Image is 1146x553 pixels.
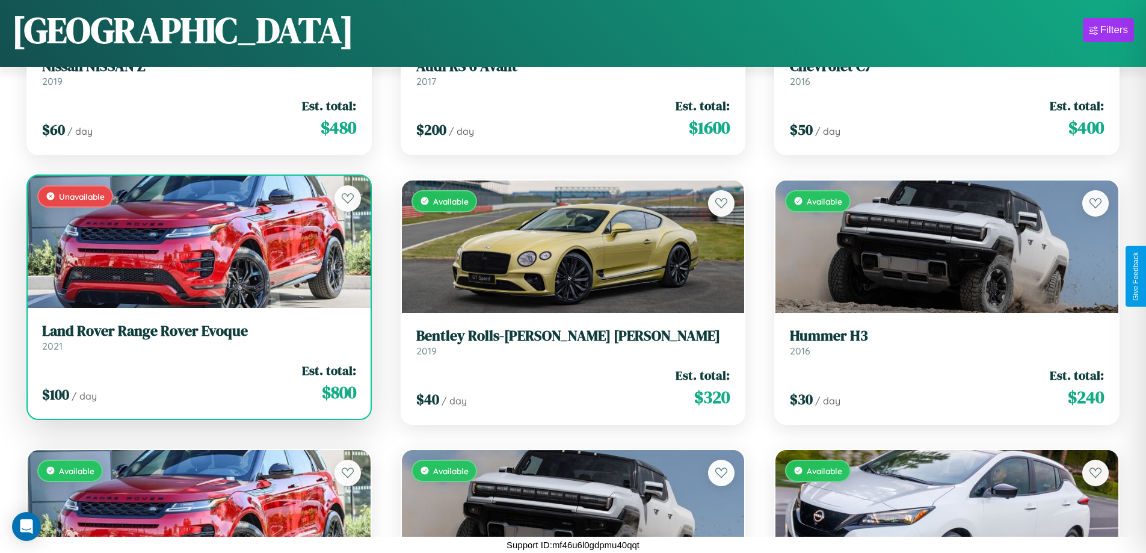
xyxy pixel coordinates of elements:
h1: [GEOGRAPHIC_DATA] [12,5,354,55]
a: Nissan NISSAN Z2019 [42,58,356,87]
span: 2021 [42,340,63,352]
span: 2017 [416,75,436,87]
a: Bentley Rolls-[PERSON_NAME] [PERSON_NAME]2019 [416,327,730,357]
h3: Land Rover Range Rover Evoque [42,323,356,340]
span: $ 800 [322,380,356,404]
span: Est. total: [302,362,356,379]
div: Filters [1100,24,1128,36]
span: Available [59,466,94,476]
div: Open Intercom Messenger [12,512,41,541]
span: Est. total: [1050,366,1104,384]
span: $ 1600 [689,116,730,140]
span: / day [442,395,467,407]
span: $ 200 [416,120,446,140]
span: 2016 [790,345,810,357]
span: $ 100 [42,385,69,404]
a: Chevrolet C72016 [790,58,1104,87]
span: Est. total: [676,97,730,114]
span: / day [449,125,474,137]
span: $ 480 [321,116,356,140]
a: Hummer H32016 [790,327,1104,357]
span: 2019 [42,75,63,87]
span: Est. total: [676,366,730,384]
span: Est. total: [302,97,356,114]
span: Unavailable [59,191,105,202]
span: / day [67,125,93,137]
a: Land Rover Range Rover Evoque2021 [42,323,356,352]
span: / day [815,395,840,407]
button: Filters [1083,18,1134,42]
div: Give Feedback [1132,252,1140,301]
span: $ 40 [416,389,439,409]
h3: Nissan NISSAN Z [42,58,356,75]
span: $ 240 [1068,385,1104,409]
span: 2016 [790,75,810,87]
span: $ 320 [694,385,730,409]
h3: Chevrolet C7 [790,58,1104,75]
a: Audi RS 6 Avant2017 [416,58,730,87]
span: Available [433,196,469,206]
h3: Audi RS 6 Avant [416,58,730,75]
span: Available [433,466,469,476]
span: $ 400 [1068,116,1104,140]
span: $ 30 [790,389,813,409]
span: / day [72,390,97,402]
span: Est. total: [1050,97,1104,114]
h3: Bentley Rolls-[PERSON_NAME] [PERSON_NAME] [416,327,730,345]
span: Available [807,466,842,476]
span: $ 50 [790,120,813,140]
h3: Hummer H3 [790,327,1104,345]
p: Support ID: mf46u6l0gdpmu40qqt [507,537,639,553]
span: Available [807,196,842,206]
span: $ 60 [42,120,65,140]
span: 2019 [416,345,437,357]
span: / day [815,125,840,137]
